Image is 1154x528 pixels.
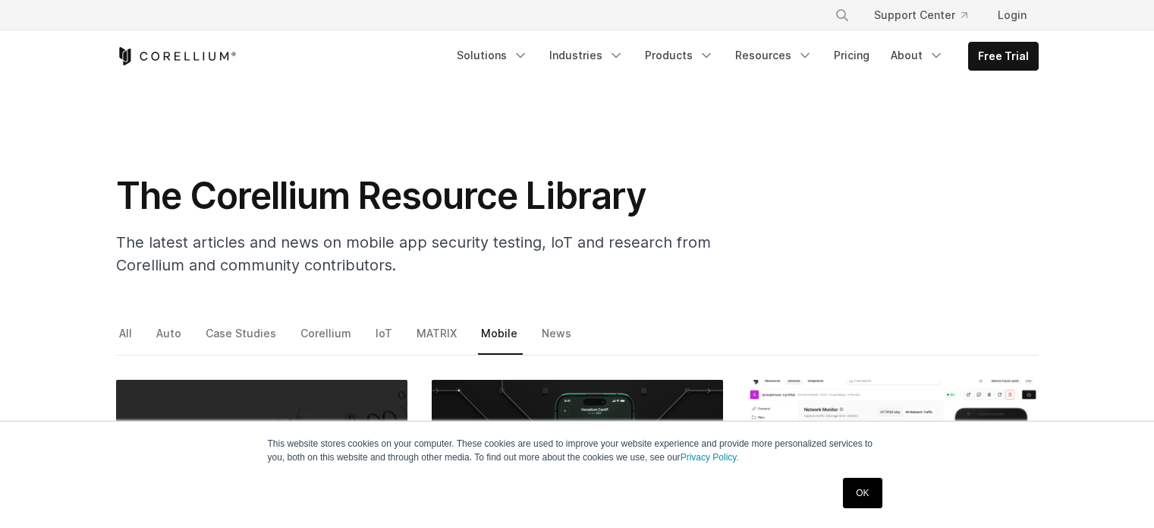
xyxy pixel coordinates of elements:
[297,323,357,355] a: Corellium
[816,2,1039,29] div: Navigation Menu
[862,2,979,29] a: Support Center
[373,323,398,355] a: IoT
[116,233,711,274] span: The latest articles and news on mobile app security testing, IoT and research from Corellium and ...
[882,42,953,69] a: About
[969,43,1038,70] a: Free Trial
[448,42,537,69] a: Solutions
[986,2,1039,29] a: Login
[636,42,723,69] a: Products
[540,42,633,69] a: Industries
[825,42,879,69] a: Pricing
[478,323,523,355] a: Mobile
[153,323,187,355] a: Auto
[116,173,723,219] h1: The Corellium Resource Library
[268,437,887,464] p: This website stores cookies on your computer. These cookies are used to improve your website expe...
[116,323,137,355] a: All
[413,323,462,355] a: MATRIX
[843,478,882,508] a: OK
[448,42,1039,71] div: Navigation Menu
[681,452,739,463] a: Privacy Policy.
[726,42,822,69] a: Resources
[116,47,237,65] a: Corellium Home
[539,323,577,355] a: News
[829,2,856,29] button: Search
[203,323,281,355] a: Case Studies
